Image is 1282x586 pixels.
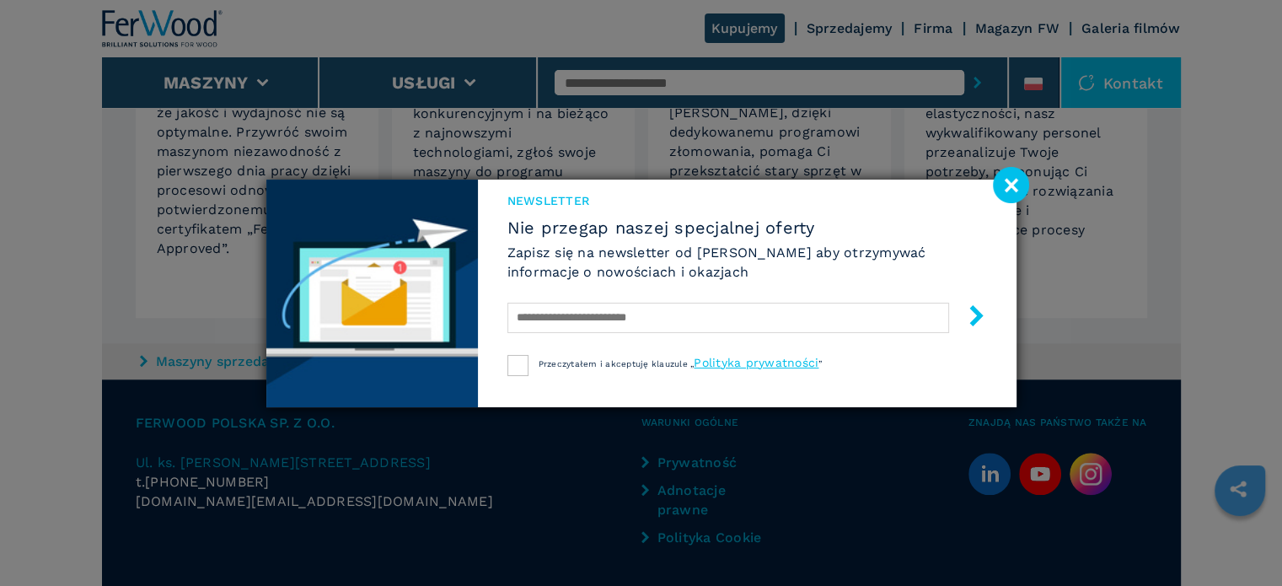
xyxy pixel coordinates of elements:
span: Nie przegap naszej specjalnej oferty [507,218,987,238]
h6: Zapisz się na newsletter od [PERSON_NAME] aby otrzymywać informacje o nowościach i okazjach [507,243,987,282]
button: submit-button [949,298,987,338]
span: ” [818,359,822,368]
span: Newsletter [507,192,987,209]
img: Newsletter image [266,180,478,407]
a: Polityka prywatności [694,356,818,369]
span: Przeczytałem i akceptuję klauzule „ [539,359,695,368]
